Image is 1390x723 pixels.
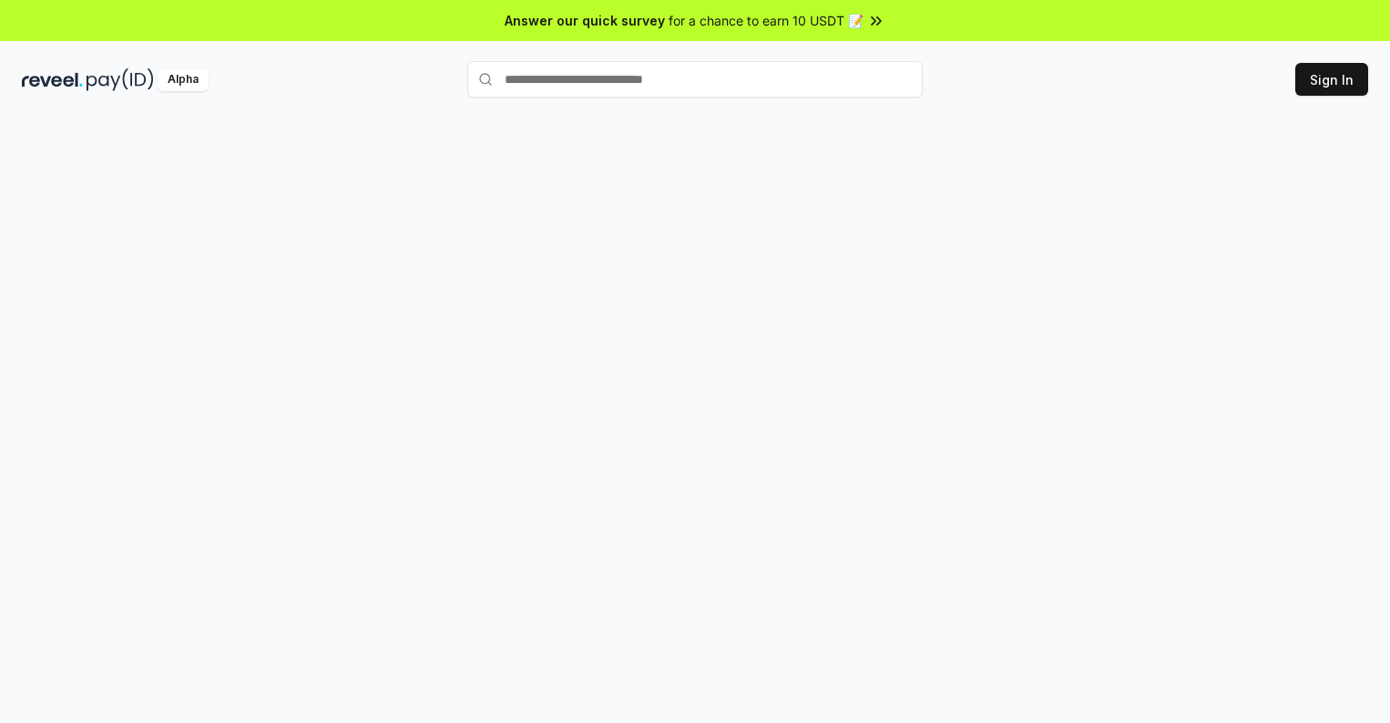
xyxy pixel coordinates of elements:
[87,68,154,91] img: pay_id
[1295,63,1368,96] button: Sign In
[505,11,665,30] span: Answer our quick survey
[22,68,83,91] img: reveel_dark
[669,11,864,30] span: for a chance to earn 10 USDT 📝
[158,68,209,91] div: Alpha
